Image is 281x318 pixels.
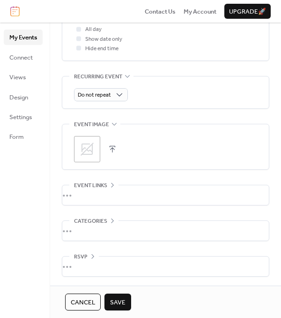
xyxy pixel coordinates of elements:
span: All day [85,25,102,34]
span: Views [9,73,26,82]
span: Show date only [85,35,122,44]
a: My Events [4,30,43,45]
a: Settings [4,109,43,124]
span: Upgrade 🚀 [229,7,266,16]
a: My Account [184,7,216,16]
span: Hide end time [85,44,118,53]
span: Cancel [71,298,95,307]
span: Categories [74,217,107,226]
span: Recurring event [74,72,122,81]
div: ; [74,136,100,162]
span: Settings [9,113,32,122]
a: Design [4,90,43,105]
button: Save [104,294,131,310]
span: Do not repeat [78,90,111,100]
img: logo [10,6,20,16]
div: ••• [62,221,269,241]
div: ••• [62,185,269,205]
span: RSVP [74,252,88,262]
span: My Events [9,33,37,42]
a: Views [4,69,43,84]
span: Event image [74,120,109,129]
a: Form [4,129,43,144]
span: Save [110,298,126,307]
span: Event links [74,181,107,190]
button: Upgrade🚀 [224,4,271,19]
span: Form [9,132,24,142]
div: ••• [62,257,269,276]
span: Connect [9,53,33,62]
button: Cancel [65,294,101,310]
a: Connect [4,50,43,65]
span: Design [9,93,28,102]
a: Contact Us [145,7,176,16]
